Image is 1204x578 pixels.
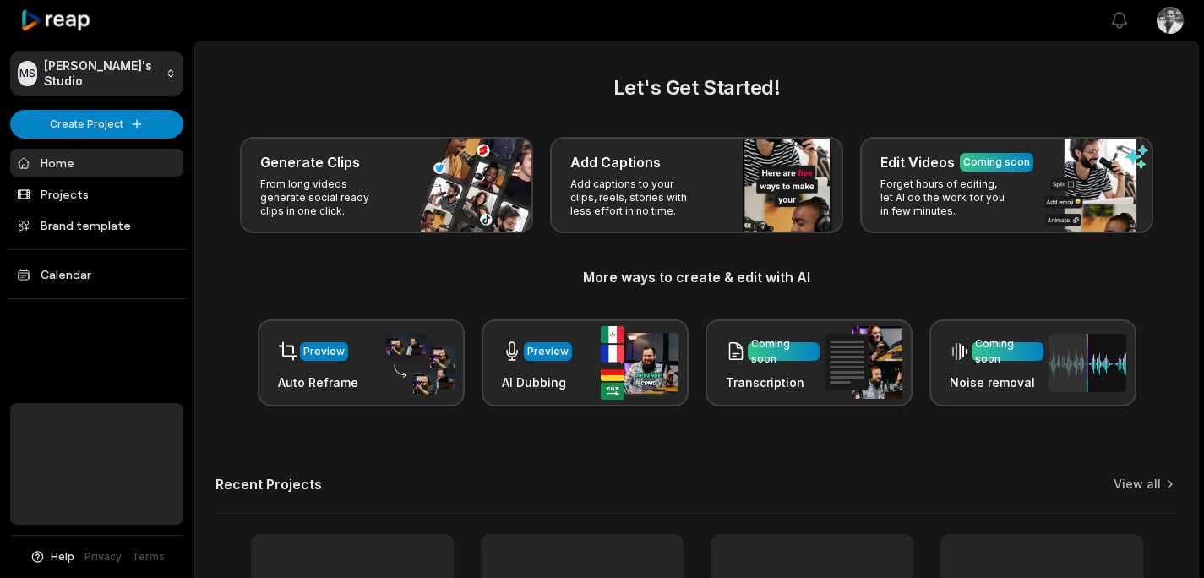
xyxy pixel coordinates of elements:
[10,260,183,288] a: Calendar
[601,326,678,400] img: ai_dubbing.png
[1114,476,1161,493] a: View all
[825,326,902,399] img: transcription.png
[51,549,74,564] span: Help
[215,476,322,493] h2: Recent Projects
[84,549,122,564] a: Privacy
[10,149,183,177] a: Home
[44,58,159,89] p: [PERSON_NAME]'s Studio
[215,73,1178,103] h2: Let's Get Started!
[570,152,661,172] h3: Add Captions
[10,110,183,139] button: Create Project
[1049,334,1126,392] img: noise_removal.png
[30,549,74,564] button: Help
[132,549,165,564] a: Terms
[278,374,358,391] h3: Auto Reframe
[975,336,1040,367] div: Coming soon
[215,267,1178,287] h3: More ways to create & edit with AI
[570,177,701,218] p: Add captions to your clips, reels, stories with less effort in no time.
[260,177,391,218] p: From long videos generate social ready clips in one click.
[950,374,1043,391] h3: Noise removal
[10,180,183,208] a: Projects
[303,344,345,359] div: Preview
[502,374,572,391] h3: AI Dubbing
[726,374,820,391] h3: Transcription
[751,336,816,367] div: Coming soon
[880,177,1011,218] p: Forget hours of editing, let AI do the work for you in few minutes.
[527,344,569,359] div: Preview
[10,211,183,239] a: Brand template
[880,152,955,172] h3: Edit Videos
[377,330,455,396] img: auto_reframe.png
[18,61,37,86] div: MS
[260,152,360,172] h3: Generate Clips
[963,155,1030,170] div: Coming soon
